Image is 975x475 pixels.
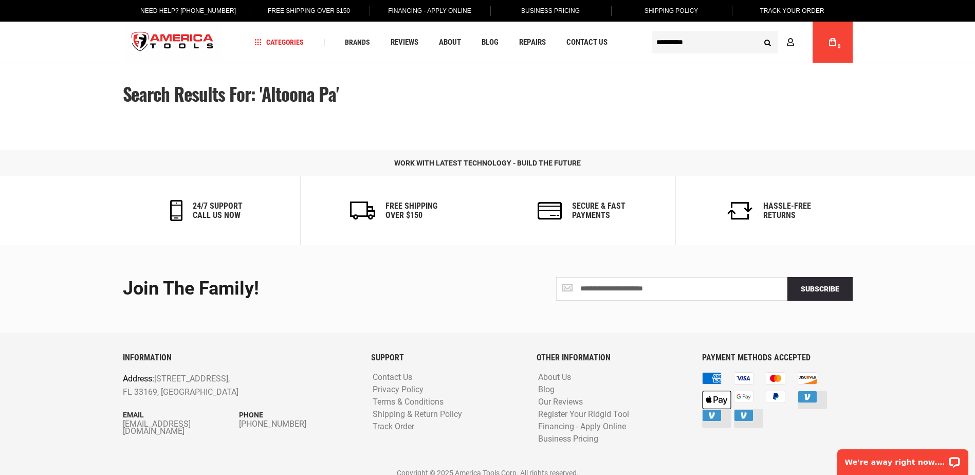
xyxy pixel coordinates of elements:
[123,23,223,62] img: America Tools
[239,421,356,428] a: [PHONE_NUMBER]
[391,39,418,46] span: Reviews
[536,434,601,444] a: Business Pricing
[123,279,480,299] div: Join the Family!
[758,32,778,52] button: Search
[123,421,240,435] a: [EMAIL_ADDRESS][DOMAIN_NAME]
[239,409,356,421] p: Phone
[763,202,811,220] h6: Hassle-Free Returns
[254,39,304,46] span: Categories
[434,35,466,49] a: About
[787,277,853,301] button: Subscribe
[838,44,841,49] span: 0
[477,35,503,49] a: Blog
[340,35,375,49] a: Brands
[250,35,308,49] a: Categories
[572,202,626,220] h6: secure & fast payments
[536,373,574,382] a: About Us
[537,353,687,362] h6: OTHER INFORMATION
[370,422,417,432] a: Track Order
[193,202,243,220] h6: 24/7 support call us now
[645,7,698,14] span: Shipping Policy
[536,422,629,432] a: Financing - Apply Online
[566,39,608,46] span: Contact Us
[562,35,612,49] a: Contact Us
[439,39,461,46] span: About
[702,353,852,362] h6: PAYMENT METHODS ACCEPTED
[370,397,446,407] a: Terms & Conditions
[536,397,585,407] a: Our Reviews
[123,353,356,362] h6: INFORMATION
[482,39,499,46] span: Blog
[536,410,632,419] a: Register Your Ridgid Tool
[823,22,842,63] a: 0
[514,35,550,49] a: Repairs
[370,373,415,382] a: Contact Us
[123,374,154,383] span: Address:
[386,35,423,49] a: Reviews
[370,410,465,419] a: Shipping & Return Policy
[801,285,839,293] span: Subscribe
[123,80,339,107] span: Search results for: 'altoona pa'
[385,202,437,220] h6: Free Shipping Over $150
[123,409,240,421] p: Email
[536,385,557,395] a: Blog
[345,39,370,46] span: Brands
[831,443,975,475] iframe: LiveChat chat widget
[123,372,309,398] p: [STREET_ADDRESS], FL 33169, [GEOGRAPHIC_DATA]
[370,385,426,395] a: Privacy Policy
[123,23,223,62] a: store logo
[519,39,546,46] span: Repairs
[371,353,521,362] h6: SUPPORT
